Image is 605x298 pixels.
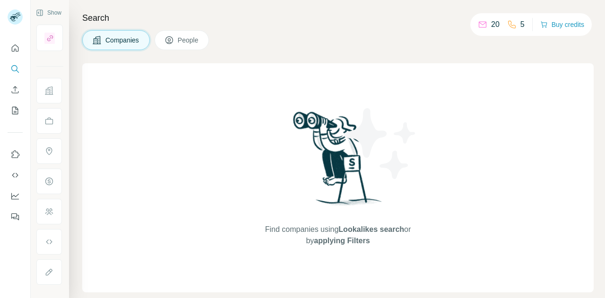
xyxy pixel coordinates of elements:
img: Surfe Illustration - Woman searching with binoculars [289,109,387,214]
span: Find companies using or by [262,224,414,247]
span: applying Filters [314,237,370,245]
button: Use Surfe API [8,167,23,184]
p: 20 [491,19,500,30]
button: Use Surfe on LinkedIn [8,146,23,163]
button: Feedback [8,208,23,225]
button: My lists [8,102,23,119]
p: 5 [520,19,525,30]
h4: Search [82,11,594,25]
span: People [178,35,199,45]
button: Quick start [8,40,23,57]
button: Show [29,6,68,20]
button: Enrich CSV [8,81,23,98]
button: Buy credits [540,18,584,31]
span: Companies [105,35,140,45]
button: Search [8,60,23,77]
span: Lookalikes search [338,225,404,233]
img: Surfe Illustration - Stars [338,101,423,186]
button: Dashboard [8,187,23,204]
